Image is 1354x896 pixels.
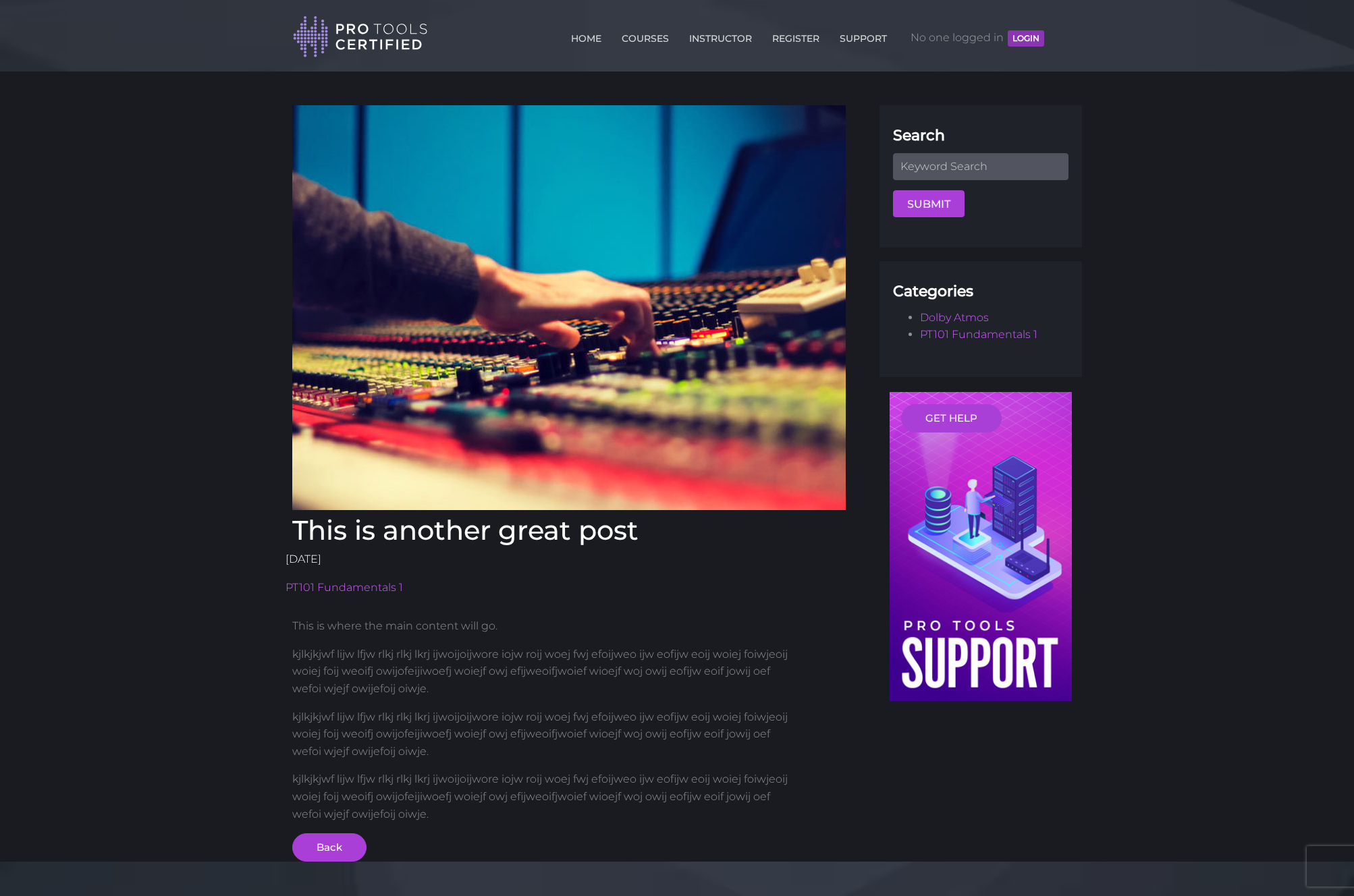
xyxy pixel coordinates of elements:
a: SUPPORT [836,25,890,47]
a: GET HELP [901,404,1002,432]
button: Submit [893,190,965,217]
a: INSTRUCTOR [686,25,755,47]
p: This is where the main content will go. [292,617,798,635]
a: PT101 Fundamentals 1 [286,581,403,594]
div: [DATE] [282,551,809,568]
a: HOME [568,25,605,47]
p: kjlkjkjwf lijw lfjw rlkj rlkj lkrj ijwoijoijwore iojw roij woej fwj efoijweo ijw eofijw eoij woie... [292,708,798,760]
span: No one logged in [911,18,1044,58]
h4: Categories [893,281,1068,302]
h1: This is another great post [292,517,798,544]
a: REGISTER [769,25,823,47]
a: Back [292,833,367,862]
a: Dolby Atmos [920,311,989,324]
p: kjlkjkjwf lijw lfjw rlkj rlkj lkrj ijwoijoijwore iojw roij woej fwj efoijweo ijw eofijw eoij woie... [292,646,798,698]
input: Keyword Search [893,153,1068,180]
img: Pro Tools Certified Logo [293,15,428,59]
a: COURSES [618,25,672,47]
p: kjlkjkjwf lijw lfjw rlkj rlkj lkrj ijwoijoijwore iojw roij woej fwj efoijweo ijw eofijw eoij woie... [292,771,798,822]
img: Main image alt tag [292,105,846,510]
h4: Search [893,125,1068,146]
a: PT101 Fundamentals 1 [920,328,1037,341]
button: LOGIN [1008,30,1044,47]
